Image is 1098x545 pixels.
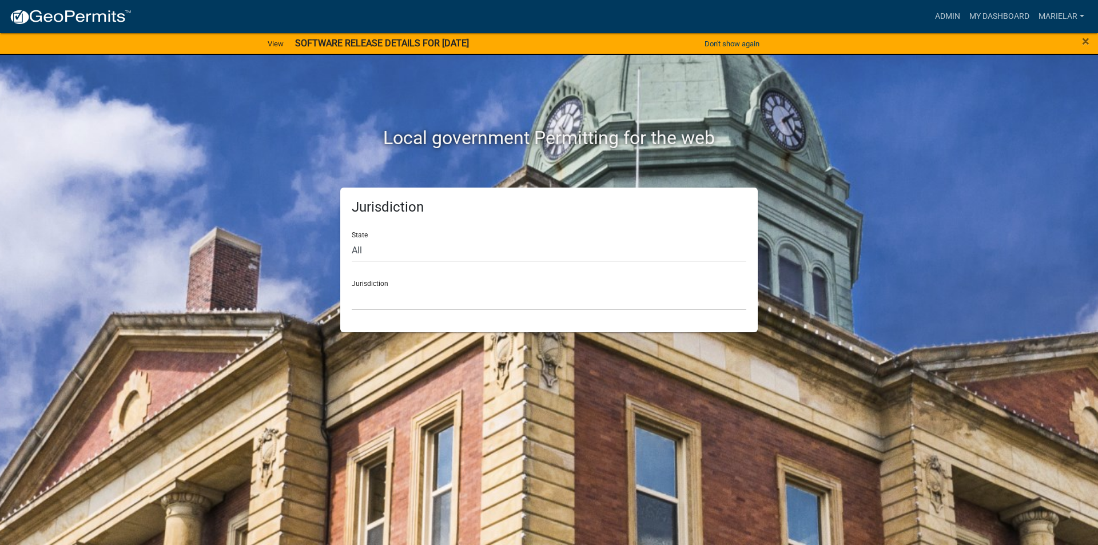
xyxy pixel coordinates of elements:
[263,34,288,53] a: View
[295,38,469,49] strong: SOFTWARE RELEASE DETAILS FOR [DATE]
[352,199,746,216] h5: Jurisdiction
[1034,6,1089,27] a: marielar
[930,6,965,27] a: Admin
[700,34,764,53] button: Don't show again
[232,127,866,149] h2: Local government Permitting for the web
[1082,34,1089,48] button: Close
[965,6,1034,27] a: My Dashboard
[1082,33,1089,49] span: ×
